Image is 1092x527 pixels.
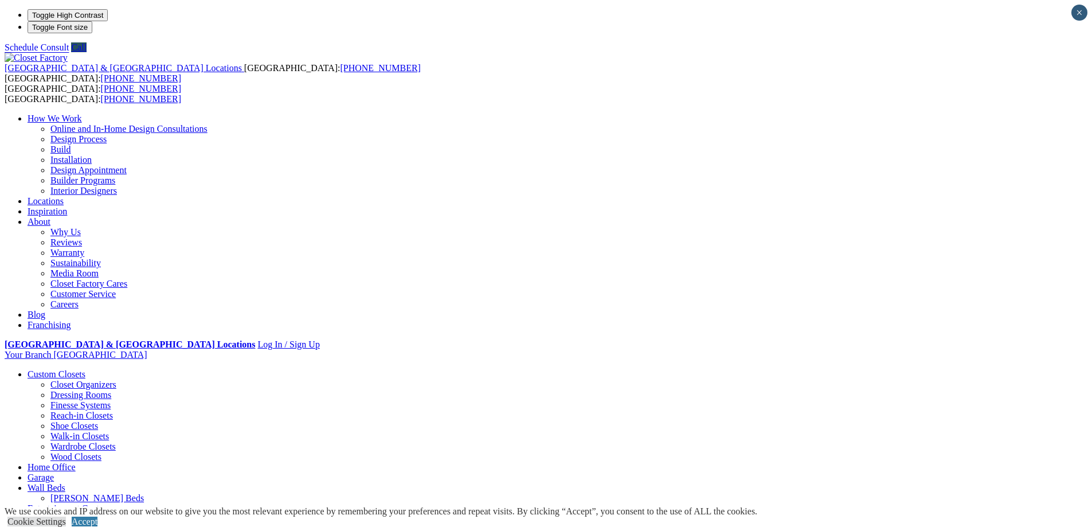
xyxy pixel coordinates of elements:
[5,350,147,360] a: Your Branch [GEOGRAPHIC_DATA]
[28,206,67,216] a: Inspiration
[5,84,181,104] span: [GEOGRAPHIC_DATA]: [GEOGRAPHIC_DATA]:
[28,310,45,319] a: Blog
[50,227,81,237] a: Why Us
[340,63,420,73] a: [PHONE_NUMBER]
[50,237,82,247] a: Reviews
[28,369,85,379] a: Custom Closets
[5,53,68,63] img: Closet Factory
[1071,5,1087,21] button: Close
[50,186,117,196] a: Interior Designers
[5,506,757,517] div: We use cookies and IP address on our website to give you the most relevant experience by remember...
[28,9,108,21] button: Toggle High Contrast
[28,483,65,493] a: Wall Beds
[101,73,181,83] a: [PHONE_NUMBER]
[50,279,127,288] a: Closet Factory Cares
[50,442,116,451] a: Wardrobe Closets
[50,289,116,299] a: Customer Service
[50,268,99,278] a: Media Room
[50,380,116,389] a: Closet Organizers
[50,175,115,185] a: Builder Programs
[50,145,71,154] a: Build
[101,84,181,93] a: [PHONE_NUMBER]
[5,350,51,360] span: Your Branch
[257,339,319,349] a: Log In / Sign Up
[71,42,87,52] a: Call
[50,493,144,503] a: [PERSON_NAME] Beds
[5,63,244,73] a: [GEOGRAPHIC_DATA] & [GEOGRAPHIC_DATA] Locations
[72,517,97,526] a: Accept
[28,473,54,482] a: Garage
[50,400,111,410] a: Finesse Systems
[28,114,82,123] a: How We Work
[50,258,101,268] a: Sustainability
[50,248,84,257] a: Warranty
[50,155,92,165] a: Installation
[5,42,69,52] a: Schedule Consult
[50,411,113,420] a: Reach-in Closets
[32,23,88,32] span: Toggle Font size
[28,503,110,513] a: Entertainment Centers
[28,21,92,33] button: Toggle Font size
[50,165,127,175] a: Design Appointment
[50,390,111,400] a: Dressing Rooms
[32,11,103,19] span: Toggle High Contrast
[50,452,101,462] a: Wood Closets
[101,94,181,104] a: [PHONE_NUMBER]
[50,431,109,441] a: Walk-in Closets
[28,217,50,227] a: About
[7,517,66,526] a: Cookie Settings
[50,421,98,431] a: Shoe Closets
[50,124,208,134] a: Online and In-Home Design Consultations
[5,63,421,83] span: [GEOGRAPHIC_DATA]: [GEOGRAPHIC_DATA]:
[53,350,147,360] span: [GEOGRAPHIC_DATA]
[28,462,76,472] a: Home Office
[5,339,255,349] a: [GEOGRAPHIC_DATA] & [GEOGRAPHIC_DATA] Locations
[28,196,64,206] a: Locations
[50,134,107,144] a: Design Process
[28,320,71,330] a: Franchising
[5,63,242,73] span: [GEOGRAPHIC_DATA] & [GEOGRAPHIC_DATA] Locations
[50,299,79,309] a: Careers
